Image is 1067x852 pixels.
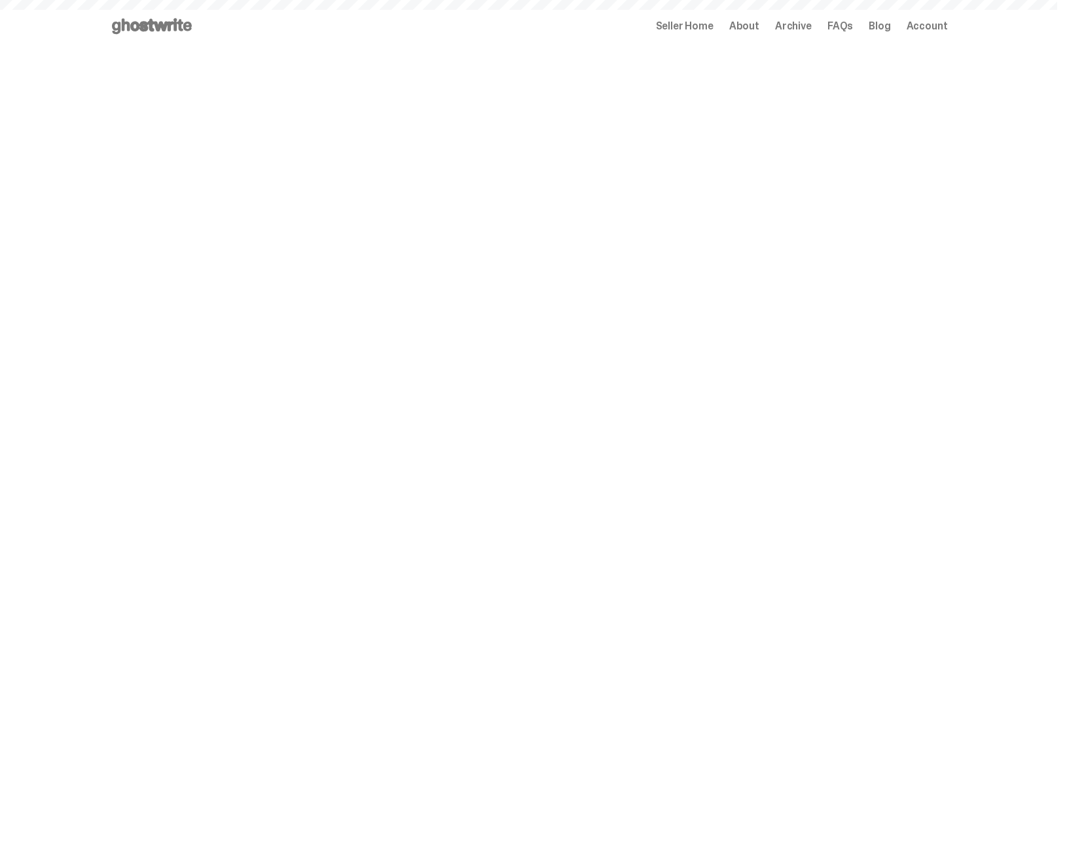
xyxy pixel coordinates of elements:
[775,21,812,31] a: Archive
[729,21,759,31] a: About
[907,21,948,31] a: Account
[869,21,890,31] a: Blog
[827,21,853,31] a: FAQs
[656,21,714,31] a: Seller Home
